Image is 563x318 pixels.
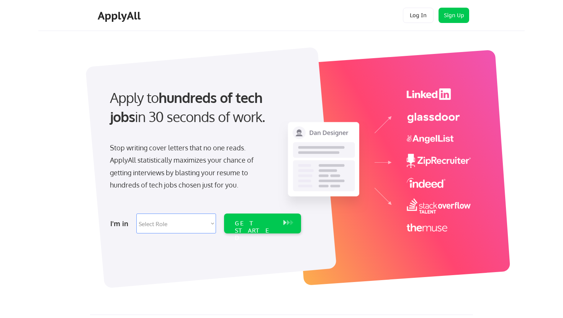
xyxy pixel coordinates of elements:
[110,88,298,127] div: Apply to in 30 seconds of work.
[98,9,143,22] div: ApplyAll
[439,8,469,23] button: Sign Up
[110,142,267,191] div: Stop writing cover letters that no one reads. ApplyAll statistically maximizes your chance of get...
[110,217,132,230] div: I'm in
[403,8,434,23] button: Log In
[110,89,266,125] strong: hundreds of tech jobs
[235,220,276,242] div: GET STARTED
